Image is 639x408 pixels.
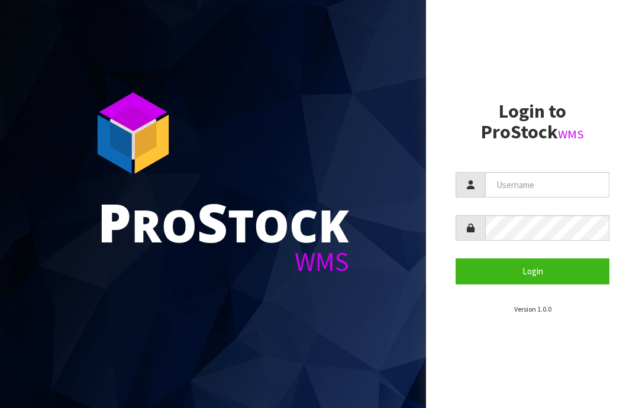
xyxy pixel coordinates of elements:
input: Username [485,172,609,197]
h2: Login to ProStock [456,101,609,143]
img: ProStock Cube [89,89,177,177]
small: WMS [558,127,584,142]
small: Version 1.0.0 [514,305,551,313]
div: ro tock [98,195,349,248]
button: Login [456,258,609,284]
span: P [98,186,131,258]
div: WMS [98,248,349,275]
span: S [197,186,228,258]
